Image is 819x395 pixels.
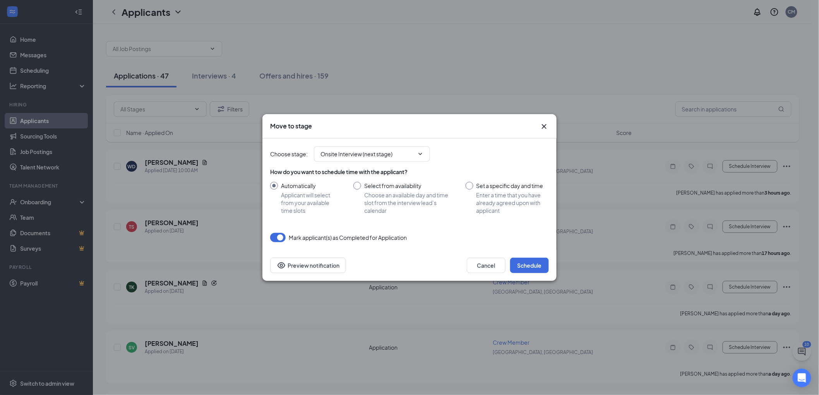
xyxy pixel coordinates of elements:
[270,168,549,176] div: How do you want to schedule time with the applicant?
[270,122,312,130] h3: Move to stage
[270,258,346,273] button: Preview notificationEye
[417,151,423,157] svg: ChevronDown
[277,261,286,270] svg: Eye
[540,122,549,131] button: Close
[540,122,549,131] svg: Cross
[793,369,811,387] div: Open Intercom Messenger
[270,150,308,158] span: Choose stage :
[510,258,549,273] button: Schedule
[467,258,505,273] button: Cancel
[289,233,407,242] span: Mark applicant(s) as Completed for Application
